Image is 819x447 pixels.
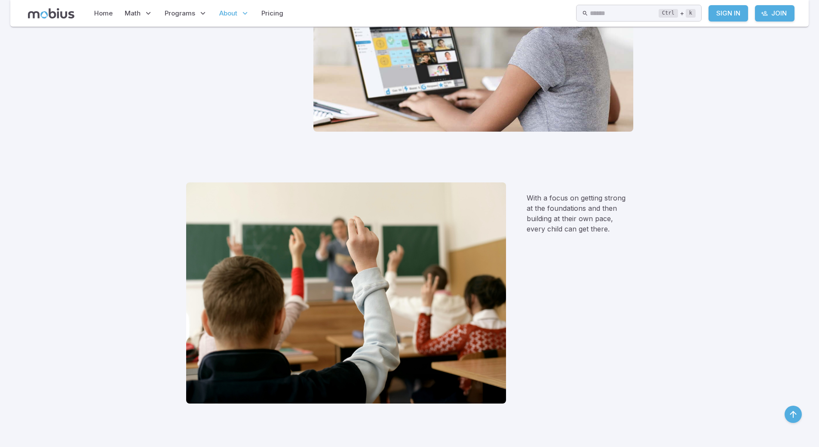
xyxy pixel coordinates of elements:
a: Sign In [709,5,748,22]
span: Programs [165,9,195,18]
div: + [659,8,696,18]
span: Math [125,9,141,18]
p: With a focus on getting strong at the foundations and then building at their own pace, every chil... [527,193,633,234]
a: Pricing [259,3,286,23]
kbd: Ctrl [659,9,678,18]
span: About [219,9,237,18]
a: Join [755,5,794,22]
a: Home [92,3,115,23]
img: We believe that every child can be good at math. [186,182,506,404]
kbd: k [686,9,696,18]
